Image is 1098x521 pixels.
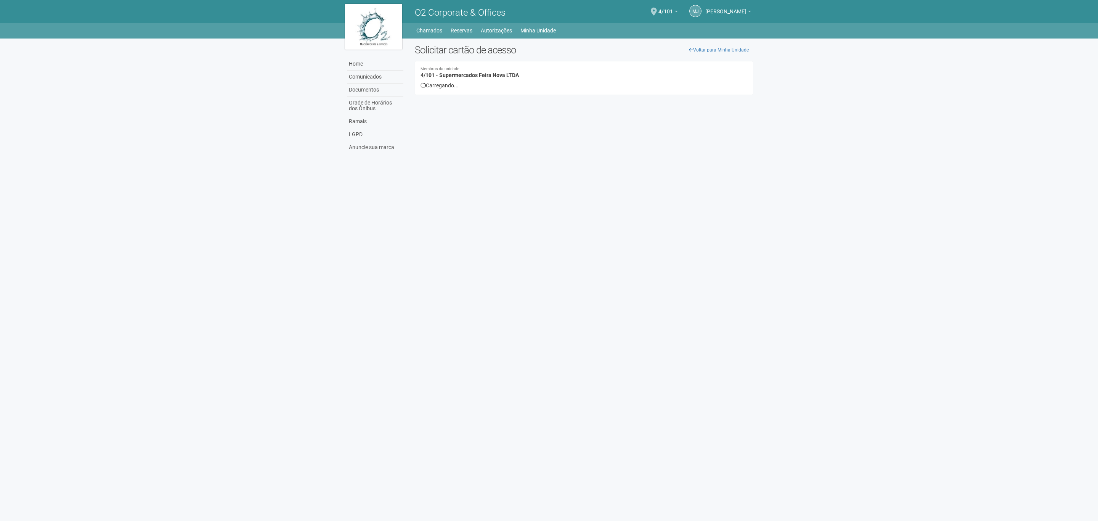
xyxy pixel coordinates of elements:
a: Comunicados [347,71,403,84]
a: Autorizações [481,25,512,36]
a: LGPD [347,128,403,141]
a: Documentos [347,84,403,96]
a: Home [347,58,403,71]
a: 4/101 [658,10,678,16]
small: Membros da unidade [421,67,747,71]
a: MJ [689,5,701,17]
span: 4/101 [658,1,673,14]
img: logo.jpg [345,4,402,50]
a: [PERSON_NAME] [705,10,751,16]
a: Reservas [451,25,472,36]
span: Marcelle Junqueiro [705,1,746,14]
a: Chamados [416,25,442,36]
a: Voltar para Minha Unidade [685,44,753,56]
a: Ramais [347,115,403,128]
a: Anuncie sua marca [347,141,403,154]
div: Carregando... [421,82,747,89]
span: O2 Corporate & Offices [415,7,506,18]
a: Minha Unidade [520,25,556,36]
h4: 4/101 - Supermercados Feira Nova LTDA [421,67,747,78]
a: Grade de Horários dos Ônibus [347,96,403,115]
h2: Solicitar cartão de acesso [415,44,753,56]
